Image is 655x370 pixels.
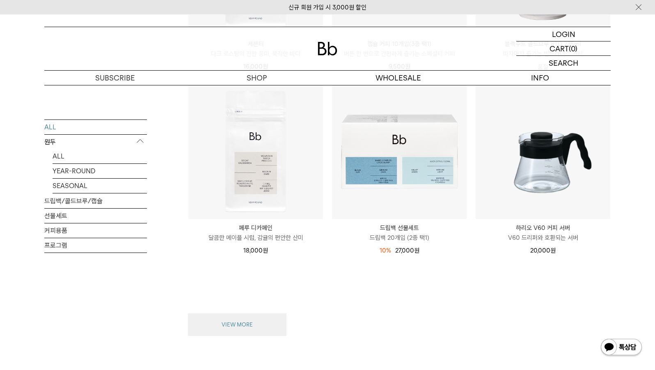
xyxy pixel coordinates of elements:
button: VIEW MORE [188,313,286,336]
img: 카카오톡 채널 1:1 채팅 버튼 [600,338,643,358]
a: LOGIN [516,27,611,41]
a: SHOP [186,71,327,85]
span: 원 [550,247,556,254]
a: CART (0) [516,41,611,56]
p: SEARCH [549,56,578,70]
img: 페루 디카페인 [188,84,323,219]
p: 원두 [44,134,147,149]
span: 원 [263,247,268,254]
p: 하리오 V60 커피 서버 [476,223,610,233]
a: 신규 회원 가입 시 3,000원 할인 [289,4,366,11]
a: 커피용품 [44,223,147,237]
p: 달콤한 메이플 시럽, 감귤의 편안한 산미 [188,233,323,243]
a: ALL [44,120,147,134]
img: 드립백 선물세트 [332,84,467,219]
img: 하리오 V60 커피 서버 [476,84,610,219]
img: 로고 [318,42,337,55]
a: 페루 디카페인 달콤한 메이플 시럽, 감귤의 편안한 산미 [188,223,323,243]
a: ALL [53,149,147,163]
p: V60 드리퍼와 호환되는 서버 [476,233,610,243]
p: CART [550,41,569,55]
p: 드립백 선물세트 [332,223,467,233]
a: SUBSCRIBE [44,71,186,85]
div: 10% [380,246,391,255]
a: SEASONAL [53,178,147,193]
p: LOGIN [552,27,575,41]
span: 20,000 [530,247,556,254]
p: 페루 디카페인 [188,223,323,233]
span: 원 [414,247,419,254]
span: 18,000 [243,247,268,254]
a: 프로그램 [44,238,147,252]
p: 드립백 20개입 (2종 택1) [332,233,467,243]
a: 하리오 V60 커피 서버 V60 드리퍼와 호환되는 서버 [476,223,610,243]
p: INFO [469,71,611,85]
span: 27,000 [395,247,419,254]
p: (0) [569,41,577,55]
a: 드립백/콜드브루/캡슐 [44,193,147,208]
a: 선물세트 [44,208,147,223]
a: 드립백 선물세트 드립백 20개입 (2종 택1) [332,223,467,243]
p: WHOLESALE [327,71,469,85]
a: YEAR-ROUND [53,163,147,178]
